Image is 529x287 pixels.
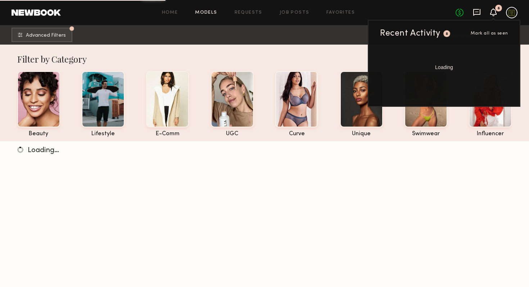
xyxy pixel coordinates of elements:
a: Favorites [326,10,355,15]
div: beauty [17,131,60,137]
a: Requests [235,10,262,15]
span: Loading… [28,147,59,154]
div: Filter by Category [17,53,512,65]
div: lifestyle [82,131,125,137]
a: Job Posts [280,10,309,15]
div: e-comm [146,131,189,137]
span: Loading [435,65,453,70]
a: Models [195,10,217,15]
div: curve [275,131,318,137]
button: Advanced Filters [12,28,72,42]
div: 8 [497,6,500,10]
span: Mark all as seen [471,31,508,36]
div: Recent Activity [380,29,440,38]
div: UGC [211,131,254,137]
div: influencer [469,131,512,137]
div: swimwear [404,131,447,137]
div: 8 [446,32,448,36]
div: unique [340,131,383,137]
a: Home [162,10,178,15]
span: Advanced Filters [26,33,66,38]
